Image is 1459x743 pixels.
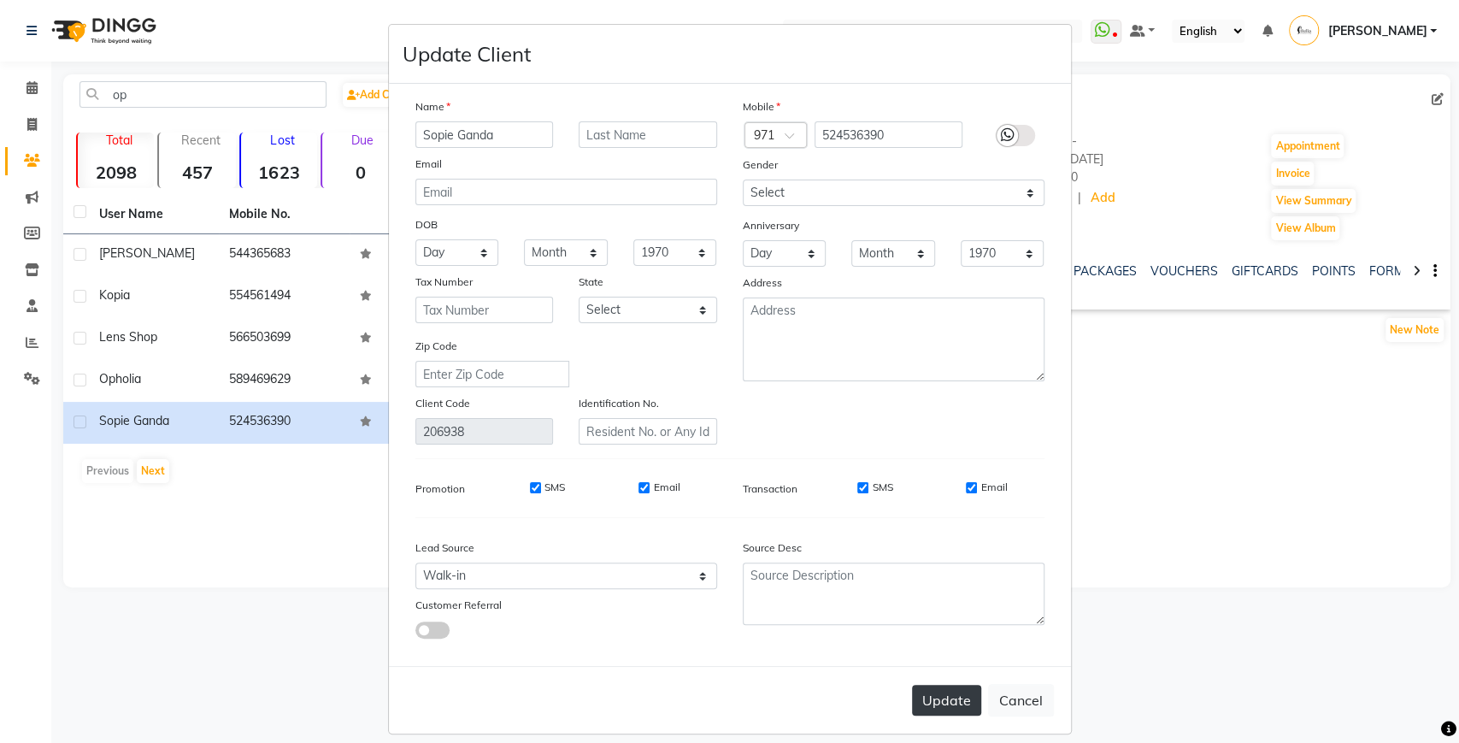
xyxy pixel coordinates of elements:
label: Lead Source [415,540,474,556]
label: Source Desc [743,540,802,556]
label: Customer Referral [415,598,502,613]
input: Email [415,179,717,205]
input: Client Code [415,418,554,445]
label: DOB [415,217,438,233]
input: First Name [415,121,554,148]
label: Zip Code [415,339,457,354]
label: SMS [872,480,892,495]
button: Update [912,685,981,716]
label: State [579,274,603,290]
label: Gender [743,157,778,173]
input: Resident No. or Any Id [579,418,717,445]
label: Anniversary [743,218,799,233]
input: Tax Number [415,297,554,323]
label: Tax Number [415,274,473,290]
label: Client Code [415,396,470,411]
label: Email [653,480,679,495]
label: Transaction [743,481,797,497]
label: Mobile [743,99,780,115]
input: Last Name [579,121,717,148]
label: Name [415,99,450,115]
label: Identification No. [579,396,659,411]
h4: Update Client [403,38,531,69]
input: Mobile [815,121,962,148]
label: Promotion [415,481,465,497]
label: Address [743,275,782,291]
label: SMS [544,480,565,495]
input: Enter Zip Code [415,361,569,387]
button: Cancel [988,684,1054,716]
label: Email [980,480,1007,495]
label: Email [415,156,442,172]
